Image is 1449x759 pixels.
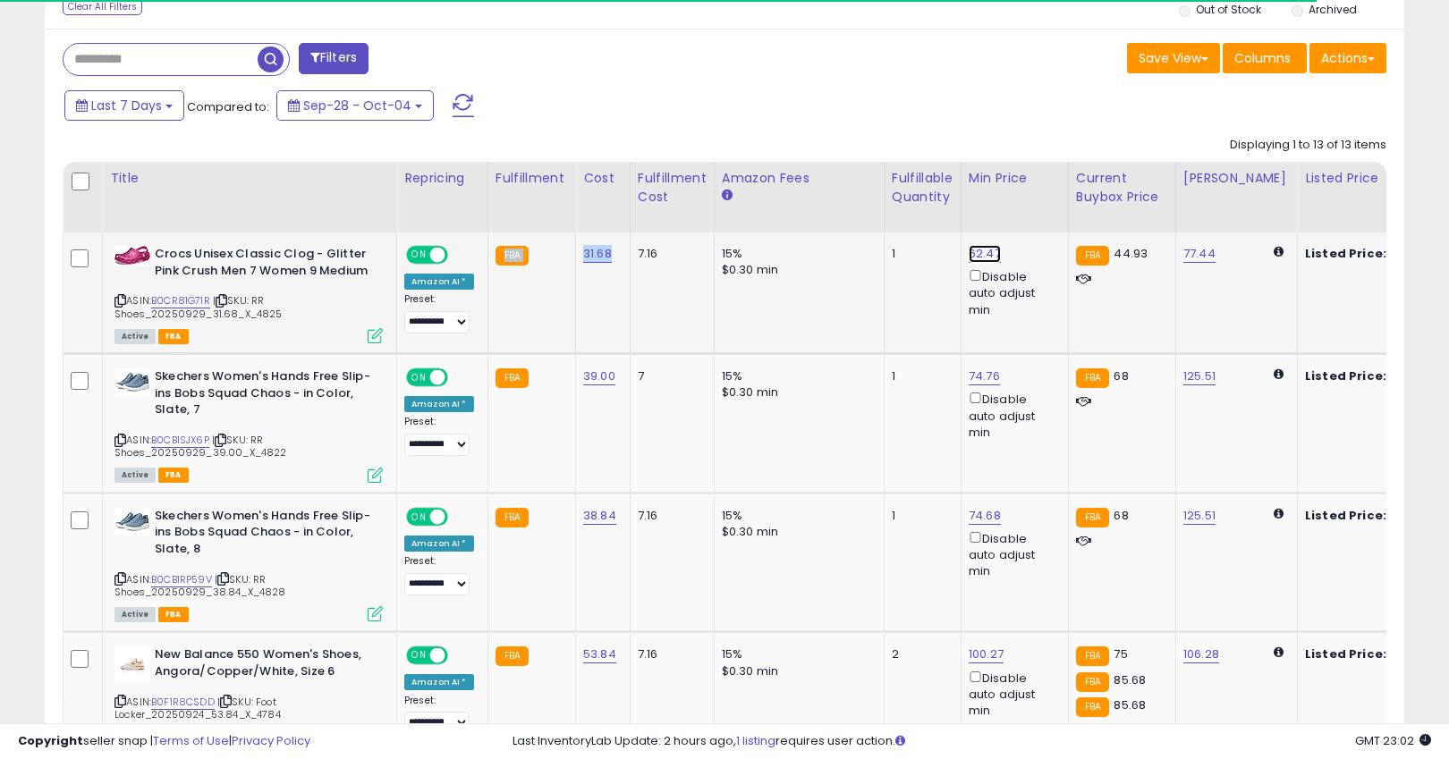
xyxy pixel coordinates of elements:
[1183,169,1290,188] div: [PERSON_NAME]
[404,536,474,552] div: Amazon AI *
[1114,245,1148,262] span: 44.93
[892,246,947,262] div: 1
[114,293,283,320] span: | SKU: RR Shoes_20250929_31.68_X_4825
[722,524,870,540] div: $0.30 min
[408,509,430,524] span: ON
[969,528,1055,580] div: Disable auto adjust min
[155,246,372,283] b: Crocs Unisex Classic Clog - Glitter Pink Crush Men 7 Women 9 Medium
[114,646,383,742] div: ASIN:
[1305,645,1386,662] b: Listed Price:
[445,248,474,263] span: OFF
[969,367,1000,385] a: 74.76
[110,169,389,188] div: Title
[583,367,615,385] a: 39.00
[1234,49,1291,67] span: Columns
[1183,367,1216,385] a: 125.51
[722,508,870,524] div: 15%
[1305,507,1386,524] b: Listed Price:
[1305,245,1386,262] b: Listed Price:
[722,368,870,384] div: 15%
[583,645,616,663] a: 53.84
[1183,245,1216,263] a: 77.44
[114,368,150,395] img: 31uc6HGzuDL._SL40_.jpg
[114,646,150,682] img: 318iznsJKbL._SL40_.jpg
[1183,507,1216,525] a: 125.51
[583,507,616,525] a: 38.84
[404,396,474,412] div: Amazon AI *
[404,416,474,456] div: Preset:
[496,368,529,388] small: FBA
[91,97,162,114] span: Last 7 Days
[1076,368,1109,388] small: FBA
[114,246,150,266] img: 41ATsnHfraL._SL40_.jpg
[303,97,411,114] span: Sep-28 - Oct-04
[114,468,156,483] span: All listings currently available for purchase on Amazon
[969,245,1001,263] a: 62.47
[722,188,733,204] small: Amazon Fees.
[408,370,430,385] span: ON
[404,555,474,595] div: Preset:
[969,507,1001,525] a: 74.68
[445,509,474,524] span: OFF
[722,262,870,278] div: $0.30 min
[114,572,286,599] span: | SKU: RR Shoes_20250929_38.84_X_4828
[722,663,870,679] div: $0.30 min
[404,695,474,735] div: Preset:
[736,732,775,749] a: 1 listing
[18,732,83,749] strong: Copyright
[1309,43,1386,73] button: Actions
[153,732,229,749] a: Terms of Use
[1196,2,1261,17] label: Out of Stock
[151,433,209,448] a: B0CB1SJX6P
[892,169,953,207] div: Fulfillable Quantity
[114,246,383,342] div: ASIN:
[404,169,480,188] div: Repricing
[583,245,612,263] a: 31.68
[722,384,870,401] div: $0.30 min
[1076,672,1109,692] small: FBA
[151,695,215,710] a: B0F1R8CSDD
[18,733,310,750] div: seller snap | |
[1114,696,1146,713] span: 85.68
[1114,507,1128,524] span: 68
[638,508,700,524] div: 7.16
[722,169,877,188] div: Amazon Fees
[1076,697,1109,717] small: FBA
[155,508,372,562] b: Skechers Women's Hands Free Slip-ins Bobs Squad Chaos - in Color, Slate, 8
[969,169,1061,188] div: Min Price
[969,266,1055,318] div: Disable auto adjust min
[158,607,189,622] span: FBA
[722,646,870,662] div: 15%
[404,674,474,690] div: Amazon AI *
[155,646,372,684] b: New Balance 550 Women's Shoes, Angora/Copper/White, Size 6
[1309,2,1357,17] label: Archived
[1076,169,1168,207] div: Current Buybox Price
[638,646,700,662] div: 7.16
[114,368,383,481] div: ASIN:
[404,293,474,333] div: Preset:
[1076,508,1109,527] small: FBA
[496,246,529,266] small: FBA
[583,169,623,188] div: Cost
[408,248,430,263] span: ON
[496,169,568,188] div: Fulfillment
[151,572,212,587] a: B0CB1RP59V
[638,246,700,262] div: 7.16
[1183,645,1219,663] a: 106.28
[892,508,947,524] div: 1
[404,274,474,290] div: Amazon AI *
[496,646,529,666] small: FBA
[158,468,189,483] span: FBA
[638,169,707,207] div: Fulfillment Cost
[155,368,372,423] b: Skechers Women's Hands Free Slip-ins Bobs Squad Chaos - in Color, Slate, 7
[722,246,870,262] div: 15%
[276,90,434,121] button: Sep-28 - Oct-04
[408,648,430,663] span: ON
[114,433,287,460] span: | SKU: RR Shoes_20250929_39.00_X_4822
[969,389,1055,441] div: Disable auto adjust min
[1114,645,1127,662] span: 75
[158,329,189,344] span: FBA
[445,370,474,385] span: OFF
[1076,646,1109,666] small: FBA
[114,508,383,620] div: ASIN:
